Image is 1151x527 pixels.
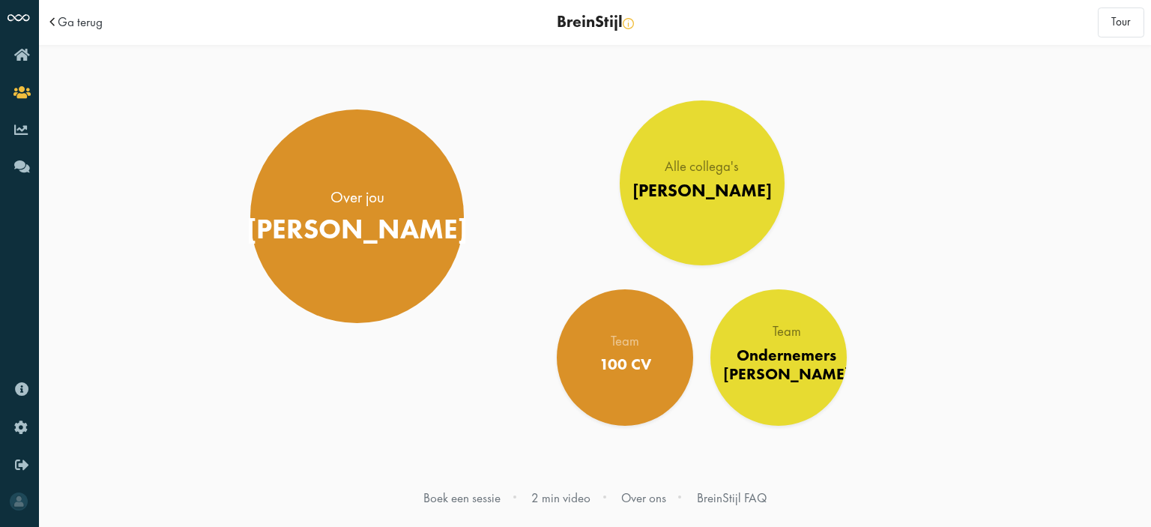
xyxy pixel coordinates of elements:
div: Alle collega's [632,160,772,174]
button: Tour [1098,7,1144,37]
div: Ondernemers [PERSON_NAME] [723,346,851,384]
a: 2 min video [531,490,590,506]
div: Team [599,334,651,349]
div: Team [723,325,851,339]
div: [PERSON_NAME] [247,212,468,246]
div: BreinStijl [321,14,869,31]
a: Ga terug [58,16,103,28]
a: Team 100 CV [557,289,693,426]
a: BreinStijl FAQ [697,490,767,506]
div: 100 CV [599,355,651,374]
a: Over ons [621,490,666,506]
a: Boek een sessie [423,490,501,506]
a: Over jou [PERSON_NAME] [250,109,464,323]
div: Over jou [247,186,468,208]
a: Team Ondernemers [PERSON_NAME] [710,289,847,426]
a: Alle collega's [PERSON_NAME] [620,100,785,265]
img: info-yellow.svg [623,18,634,29]
div: [PERSON_NAME] [632,180,772,201]
span: Tour [1111,14,1131,29]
